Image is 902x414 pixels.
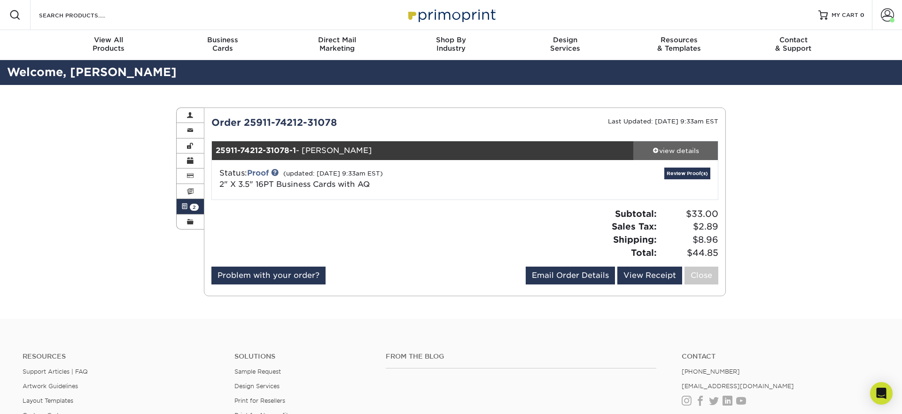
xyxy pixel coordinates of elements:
[526,267,615,284] a: Email Order Details
[216,146,296,155] strong: 25911-74212-31078-1
[508,36,622,53] div: Services
[52,36,166,53] div: Products
[508,36,622,44] span: Design
[870,382,893,405] div: Open Intercom Messenger
[166,36,280,53] div: Cards
[394,36,508,53] div: Industry
[280,36,394,44] span: Direct Mail
[166,30,280,60] a: BusinessCards
[622,36,736,53] div: & Templates
[633,146,718,155] div: view details
[832,11,858,19] span: MY CART
[860,12,864,18] span: 0
[394,36,508,44] span: Shop By
[190,204,199,211] span: 2
[234,353,372,360] h4: Solutions
[612,221,657,231] strong: Sales Tax:
[608,118,718,125] small: Last Updated: [DATE] 9:33am EST
[204,115,465,130] div: Order 25911-74212-31078
[394,30,508,60] a: Shop ByIndustry
[23,397,73,404] a: Layout Templates
[52,36,166,44] span: View All
[684,267,718,284] a: Close
[280,36,394,53] div: Marketing
[234,383,280,390] a: Design Services
[664,168,710,179] a: Review Proof(s)
[23,368,88,375] a: Support Articles | FAQ
[212,168,549,190] div: Status:
[283,170,383,177] small: (updated: [DATE] 9:33am EST)
[613,234,657,245] strong: Shipping:
[660,207,718,221] span: $33.00
[682,368,740,375] a: [PHONE_NUMBER]
[23,353,220,360] h4: Resources
[234,397,285,404] a: Print for Resellers
[23,383,78,390] a: Artwork Guidelines
[736,36,850,44] span: Contact
[631,247,657,258] strong: Total:
[633,141,718,160] a: view details
[736,36,850,53] div: & Support
[682,383,794,390] a: [EMAIL_ADDRESS][DOMAIN_NAME]
[404,5,498,25] img: Primoprint
[280,30,394,60] a: Direct MailMarketing
[615,208,657,219] strong: Subtotal:
[682,353,879,360] a: Contact
[617,267,682,284] a: View Receipt
[247,169,269,177] a: Proof
[660,220,718,233] span: $2.89
[660,246,718,260] span: $44.85
[736,30,850,60] a: Contact& Support
[38,9,130,21] input: SEARCH PRODUCTS.....
[211,267,326,284] a: Problem with your order?
[622,36,736,44] span: Resources
[212,141,634,160] div: - [PERSON_NAME]
[234,368,281,375] a: Sample Request
[622,30,736,60] a: Resources& Templates
[386,353,657,360] h4: From the Blog
[660,233,718,246] span: $8.96
[166,36,280,44] span: Business
[219,180,370,189] a: 2" X 3.5" 16PT Business Cards with AQ
[52,30,166,60] a: View AllProducts
[177,199,204,214] a: 2
[508,30,622,60] a: DesignServices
